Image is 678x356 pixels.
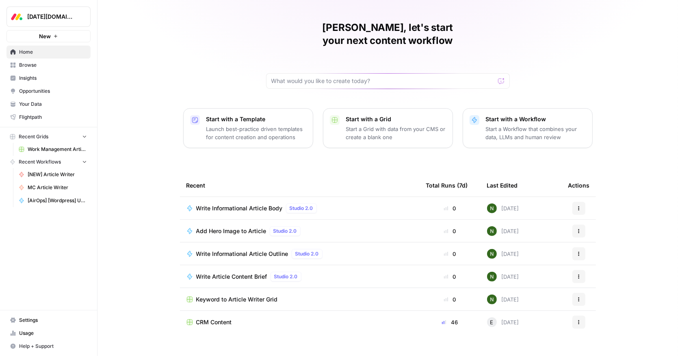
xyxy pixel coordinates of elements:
[487,317,519,327] div: [DATE]
[6,340,91,353] button: Help + Support
[487,295,519,304] div: [DATE]
[487,272,497,282] img: g4o9tbhziz0738ibrok3k9f5ina6
[196,318,232,326] span: CRM Content
[463,108,593,148] button: Start with a WorkflowStart a Workflow that combines your data, LLMs and human review
[19,343,87,350] span: Help + Support
[28,171,87,178] span: [NEW] Article Writer
[568,174,590,197] div: Actions
[6,46,91,59] a: Home
[6,30,91,42] button: New
[9,9,24,24] img: Monday.com Logo
[6,111,91,124] a: Flightpath
[295,250,319,258] span: Studio 2.0
[19,100,87,108] span: Your Data
[196,273,267,281] span: Write Article Content Brief
[19,114,87,121] span: Flightpath
[6,314,91,327] a: Settings
[186,226,413,236] a: Add Hero Image to ArticleStudio 2.0
[487,203,497,213] img: g4o9tbhziz0738ibrok3k9f5ina6
[186,272,413,282] a: Write Article Content BriefStudio 2.0
[426,250,474,258] div: 0
[186,249,413,259] a: Write Informational Article OutlineStudio 2.0
[6,156,91,168] button: Recent Workflows
[19,74,87,82] span: Insights
[487,249,519,259] div: [DATE]
[27,13,76,21] span: [DATE][DOMAIN_NAME]
[196,250,288,258] span: Write Informational Article Outline
[487,203,519,213] div: [DATE]
[19,61,87,69] span: Browse
[426,318,474,326] div: 46
[196,204,283,212] span: Write Informational Article Body
[273,227,297,235] span: Studio 2.0
[39,32,51,40] span: New
[487,272,519,282] div: [DATE]
[206,125,306,141] p: Launch best-practice driven templates for content creation and operations
[19,330,87,337] span: Usage
[183,108,313,148] button: Start with a TemplateLaunch best-practice driven templates for content creation and operations
[28,146,87,153] span: Work Management Article Grid
[28,184,87,191] span: MC Article Writer
[19,48,87,56] span: Home
[19,317,87,324] span: Settings
[28,197,87,204] span: [AirOps] [Wordpress] Update Cornerstone Post
[186,295,413,304] a: Keyword to Article Writer Grid
[6,72,91,85] a: Insights
[196,295,278,304] span: Keyword to Article Writer Grid
[486,125,586,141] p: Start a Workflow that combines your data, LLMs and human review
[15,181,91,194] a: MC Article Writer
[487,226,497,236] img: g4o9tbhziz0738ibrok3k9f5ina6
[186,203,413,213] a: Write Informational Article BodyStudio 2.0
[290,205,313,212] span: Studio 2.0
[346,115,446,123] p: Start with a Grid
[490,318,494,326] span: E
[487,226,519,236] div: [DATE]
[186,174,413,197] div: Recent
[6,7,91,27] button: Workspace: Monday.com
[323,108,453,148] button: Start with a GridStart a Grid with data from your CMS or create a blank one
[6,98,91,111] a: Your Data
[271,77,495,85] input: What would you like to create today?
[19,87,87,95] span: Opportunities
[15,194,91,207] a: [AirOps] [Wordpress] Update Cornerstone Post
[6,327,91,340] a: Usage
[196,227,266,235] span: Add Hero Image to Article
[206,115,306,123] p: Start with a Template
[266,21,510,47] h1: [PERSON_NAME], let's start your next content workflow
[6,59,91,72] a: Browse
[426,227,474,235] div: 0
[6,131,91,143] button: Recent Grids
[274,273,298,280] span: Studio 2.0
[426,174,468,197] div: Total Runs (7d)
[15,168,91,181] a: [NEW] Article Writer
[19,133,48,140] span: Recent Grids
[346,125,446,141] p: Start a Grid with data from your CMS or create a blank one
[6,85,91,98] a: Opportunities
[19,158,61,166] span: Recent Workflows
[186,318,413,326] a: CRM Content
[15,143,91,156] a: Work Management Article Grid
[426,273,474,281] div: 0
[426,295,474,304] div: 0
[487,249,497,259] img: g4o9tbhziz0738ibrok3k9f5ina6
[486,115,586,123] p: Start with a Workflow
[487,174,518,197] div: Last Edited
[426,204,474,212] div: 0
[487,295,497,304] img: g4o9tbhziz0738ibrok3k9f5ina6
